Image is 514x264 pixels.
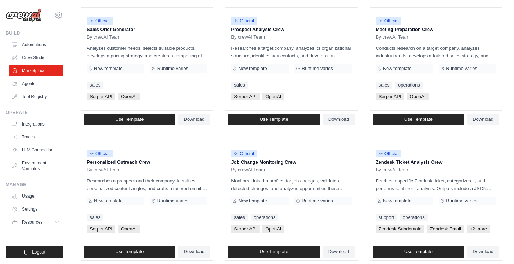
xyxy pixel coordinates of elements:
img: Logo [6,8,42,22]
a: sales [231,82,248,89]
p: Monitors LinkedIn profiles for job changes, validates detected changes, and analyzes opportunitie... [231,177,352,192]
a: operations [395,82,423,89]
span: Download [328,116,349,122]
a: Download [178,114,211,125]
a: LLM Connections [9,144,63,156]
span: Official [376,17,402,25]
p: Fetches a specific Zendesk ticket, categorizes it, and performs sentiment analysis. Outputs inclu... [376,177,496,192]
span: Use Template [404,116,433,122]
a: Download [467,246,499,258]
p: Researches a prospect and their company, identifies personalized content angles, and crafts a tai... [87,177,207,192]
span: Official [87,17,113,25]
span: Official [376,150,402,157]
span: New template [238,198,267,204]
span: By crewAI Team [231,167,265,173]
span: By crewAI Team [231,34,265,40]
button: Resources [9,216,63,228]
p: Job Change Monitoring Crew [231,159,352,166]
span: Runtime varies [157,198,189,204]
span: Download [184,249,205,255]
a: Use Template [373,114,464,125]
a: Crew Studio [9,52,63,63]
div: Operate [6,110,63,115]
span: Official [231,17,257,25]
a: Automations [9,39,63,50]
p: Researches a target company, analyzes its organizational structure, identifies key contacts, and ... [231,44,352,60]
a: Use Template [84,246,175,258]
p: Analyzes customer needs, selects suitable products, develops a pricing strategy, and creates a co... [87,44,207,60]
a: sales [231,214,248,221]
span: By crewAI Team [376,34,410,40]
span: OpenAI [118,93,140,100]
span: Serper API [231,225,260,233]
a: operations [251,214,279,221]
a: support [376,214,397,221]
span: Serper API [87,93,115,100]
a: Environment Variables [9,157,63,175]
span: Official [87,150,113,157]
a: Integrations [9,118,63,130]
p: Prospect Analysis Crew [231,26,352,33]
span: Runtime varies [157,66,189,71]
span: New template [238,66,267,71]
span: Download [184,116,205,122]
span: +2 more [467,225,490,233]
span: Serper API [376,93,404,100]
span: Runtime varies [446,198,477,204]
span: Download [473,249,493,255]
a: Marketplace [9,65,63,76]
span: Zendesk Subdomain [376,225,424,233]
a: Usage [9,190,63,202]
a: sales [87,82,103,89]
span: Serper API [231,93,260,100]
span: New template [383,198,411,204]
div: Build [6,30,63,36]
span: Use Template [260,116,288,122]
a: Traces [9,131,63,143]
span: Serper API [87,225,115,233]
span: OpenAI [407,93,429,100]
button: Logout [6,246,63,258]
p: Conducts research on a target company, analyzes industry trends, develops a tailored sales strate... [376,44,496,60]
span: Runtime varies [302,198,333,204]
div: Manage [6,182,63,188]
a: Use Template [228,246,320,258]
p: Meeting Preparation Crew [376,26,496,33]
span: New template [94,66,122,71]
a: Use Template [228,114,320,125]
span: Download [473,116,493,122]
a: sales [87,214,103,221]
span: New template [94,198,122,204]
span: Runtime varies [446,66,477,71]
a: Download [467,114,499,125]
a: Use Template [84,114,175,125]
a: Tool Registry [9,91,63,102]
span: By crewAI Team [87,167,121,173]
a: Use Template [373,246,464,258]
span: Zendesk Email [427,225,464,233]
p: Zendesk Ticket Analysis Crew [376,159,496,166]
span: By crewAI Team [376,167,410,173]
a: Settings [9,203,63,215]
span: Use Template [115,249,144,255]
span: OpenAI [118,225,140,233]
a: sales [376,82,392,89]
span: By crewAI Team [87,34,121,40]
a: Agents [9,78,63,89]
p: Sales Offer Generator [87,26,207,33]
span: Logout [32,249,45,255]
p: Personalized Outreach Crew [87,159,207,166]
span: Use Template [260,249,288,255]
span: Official [231,150,257,157]
a: Download [178,246,211,258]
span: Resources [22,219,42,225]
span: New template [383,66,411,71]
span: Download [328,249,349,255]
span: OpenAI [262,225,284,233]
a: operations [400,214,428,221]
span: OpenAI [262,93,284,100]
span: Use Template [404,249,433,255]
span: Runtime varies [302,66,333,71]
a: Download [323,114,355,125]
a: Download [323,246,355,258]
